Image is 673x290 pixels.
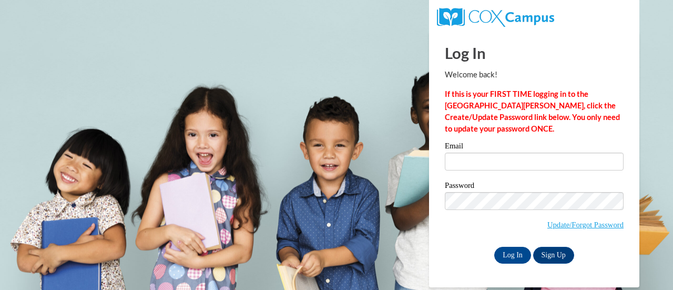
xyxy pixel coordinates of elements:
input: Log In [494,247,531,264]
a: Update/Forgot Password [547,221,624,229]
strong: If this is your FIRST TIME logging in to the [GEOGRAPHIC_DATA][PERSON_NAME], click the Create/Upd... [445,89,620,133]
h1: Log In [445,42,624,64]
label: Password [445,182,624,192]
p: Welcome back! [445,69,624,81]
a: COX Campus [437,12,554,21]
a: Sign Up [533,247,574,264]
img: COX Campus [437,8,554,27]
label: Email [445,142,624,153]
